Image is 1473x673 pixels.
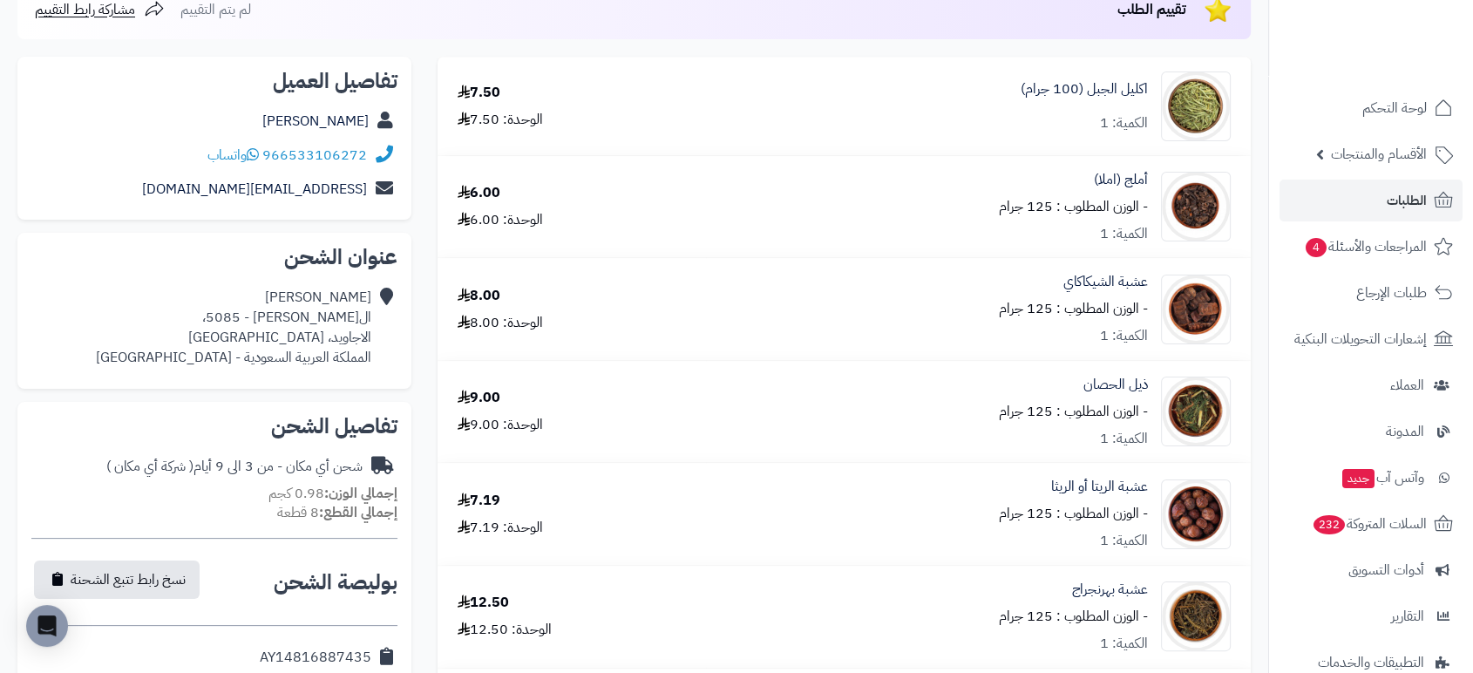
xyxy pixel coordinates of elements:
[1162,581,1230,651] img: 1693553337-Bhringraj-90x90.jpg
[1390,373,1424,398] span: العملاء
[1331,142,1427,167] span: الأقسام والمنتجات
[1362,96,1427,120] span: لوحة التحكم
[1094,170,1148,190] a: أملج (املا)
[1100,531,1148,551] div: الكمية: 1
[999,298,1148,319] small: - الوزن المطلوب : 125 جرام
[1312,512,1427,536] span: السلات المتروكة
[142,179,367,200] a: [EMAIL_ADDRESS][DOMAIN_NAME]
[1280,503,1463,545] a: السلات المتروكة232
[96,288,371,367] div: [PERSON_NAME] ال[PERSON_NAME] - 5085، الاجاويد، [GEOGRAPHIC_DATA] المملكة العربية السعودية - [GEO...
[26,605,68,647] div: Open Intercom Messenger
[1386,419,1424,444] span: المدونة
[1280,549,1463,591] a: أدوات التسويق
[458,210,543,230] div: الوحدة: 6.00
[1280,180,1463,221] a: الطلبات
[1100,224,1148,244] div: الكمية: 1
[1341,466,1424,490] span: وآتس آب
[106,457,363,477] div: شحن أي مكان - من 3 الى 9 أيام
[1162,377,1230,446] img: 1650694361-Hosetail-90x90.jpg
[999,401,1148,422] small: - الوزن المطلوب : 125 جرام
[260,648,371,668] div: AY14816887435
[1063,272,1148,292] a: عشبة الشيكاكاي
[1306,238,1327,257] span: 4
[1391,604,1424,629] span: التقارير
[458,518,543,538] div: الوحدة: 7.19
[268,483,397,504] small: 0.98 كجم
[106,456,193,477] span: ( شركة أي مكان )
[1280,226,1463,268] a: المراجعات والأسئلة4
[1051,477,1148,497] a: عشبة الريتا أو الريثا
[1280,318,1463,360] a: إشعارات التحويلات البنكية
[1387,188,1427,213] span: الطلبات
[458,110,543,130] div: الوحدة: 7.50
[999,606,1148,627] small: - الوزن المطلوب : 125 جرام
[458,620,552,640] div: الوحدة: 12.50
[71,569,186,590] span: نسخ رابط تتبع الشحنة
[34,561,200,599] button: نسخ رابط تتبع الشحنة
[1280,457,1463,499] a: وآتس آبجديد
[1100,326,1148,346] div: الكمية: 1
[999,196,1148,217] small: - الوزن المطلوب : 125 جرام
[1280,411,1463,452] a: المدونة
[262,111,369,132] a: [PERSON_NAME]
[1072,580,1148,600] a: عشبة بهرنجراج
[458,593,509,613] div: 12.50
[1162,479,1230,549] img: 1660069561-Reetha-90x90.jpg
[1304,235,1427,259] span: المراجعات والأسئلة
[1280,272,1463,314] a: طلبات الإرجاع
[319,502,397,523] strong: إجمالي القطع:
[458,286,500,306] div: 8.00
[1162,172,1230,241] img: 1633580797-Phyllanthus-90x90.jpg
[1354,47,1456,84] img: logo-2.png
[1294,327,1427,351] span: إشعارات التحويلات البنكية
[31,247,397,268] h2: عنوان الشحن
[324,483,397,504] strong: إجمالي الوزن:
[458,183,500,203] div: 6.00
[31,416,397,437] h2: تفاصيل الشحن
[277,502,397,523] small: 8 قطعة
[1313,515,1345,534] span: 232
[31,71,397,92] h2: تفاصيل العميل
[1021,79,1148,99] a: اكليل الجبل (100 جرام)
[458,313,543,333] div: الوحدة: 8.00
[1280,364,1463,406] a: العملاء
[999,503,1148,524] small: - الوزن المطلوب : 125 جرام
[458,491,500,511] div: 7.19
[458,415,543,435] div: الوحدة: 9.00
[1100,634,1148,654] div: الكمية: 1
[1280,595,1463,637] a: التقارير
[1348,558,1424,582] span: أدوات التسويق
[262,145,367,166] a: 966533106272
[1342,469,1375,488] span: جديد
[1100,113,1148,133] div: الكمية: 1
[207,145,259,166] a: واتساب
[1100,429,1148,449] div: الكمية: 1
[1083,375,1148,395] a: ذيل الحصان
[458,83,500,103] div: 7.50
[1356,281,1427,305] span: طلبات الإرجاع
[1162,275,1230,344] img: 1645466698-Shikakai-90x90.jpg
[1280,87,1463,129] a: لوحة التحكم
[458,388,500,408] div: 9.00
[1162,71,1230,141] img: %20%D8%A7%D9%84%D8%AC%D8%A8%D9%84-90x90.jpg
[274,572,397,593] h2: بوليصة الشحن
